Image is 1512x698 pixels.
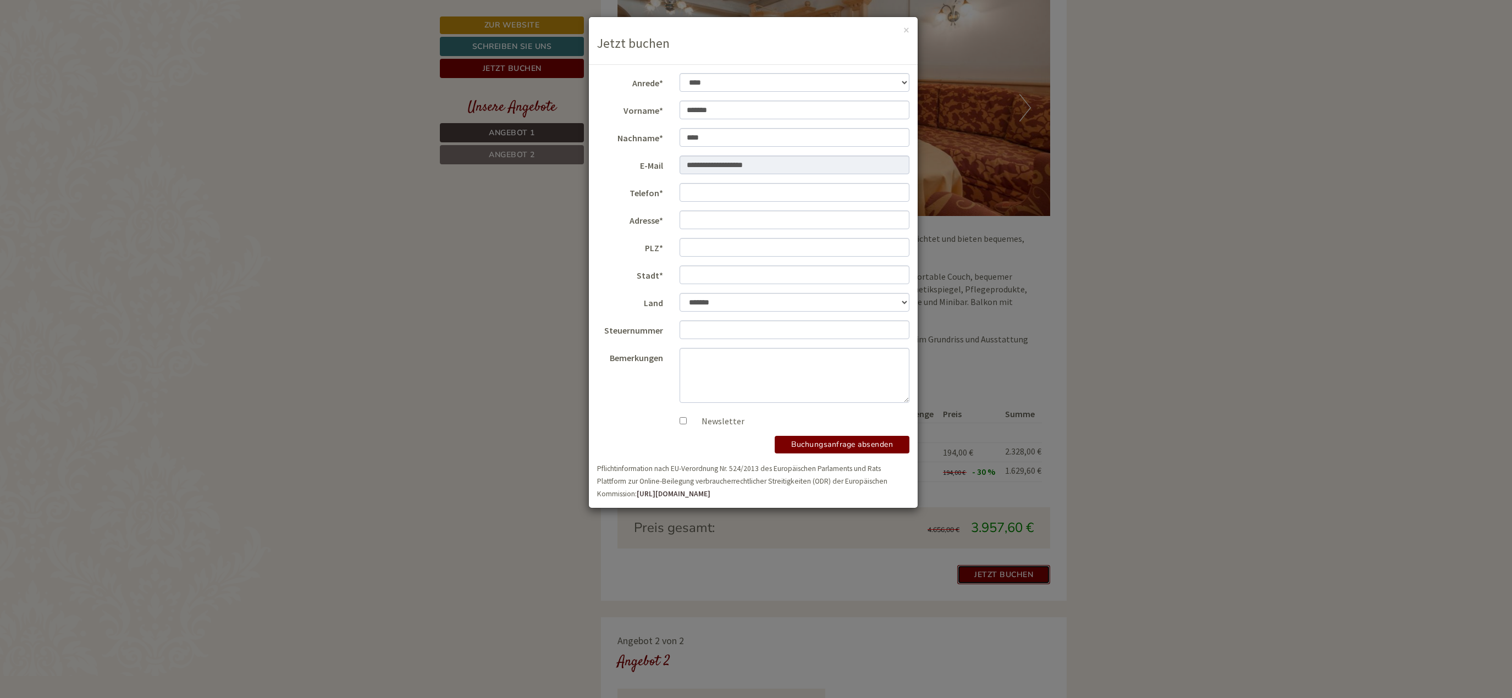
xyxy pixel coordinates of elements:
small: Pflichtinformation nach EU-Verordnung Nr. 524/2013 des Europäischen Parlaments und Rats Plattform... [597,464,887,498]
button: Senden [367,290,433,309]
a: [URL][DOMAIN_NAME] [637,489,710,498]
label: Nachname* [589,128,671,145]
label: Stadt* [589,265,671,282]
div: Dienstag [191,8,243,27]
label: Telefon* [589,183,671,200]
label: Bemerkungen [589,348,671,364]
div: Guten Tag, wie können wir Ihnen helfen? [8,30,175,63]
label: Adresse* [589,210,671,227]
button: Buchungsanfrage absenden [775,436,909,453]
label: E-Mail [589,156,671,172]
label: Land [589,293,671,309]
div: [GEOGRAPHIC_DATA] [16,32,169,41]
label: Newsletter [691,415,744,428]
small: 14:26 [16,53,169,61]
label: Steuernummer [589,320,671,337]
label: Anrede* [589,73,671,90]
h3: Jetzt buchen [597,36,909,51]
button: × [903,24,909,36]
label: Vorname* [589,101,671,117]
